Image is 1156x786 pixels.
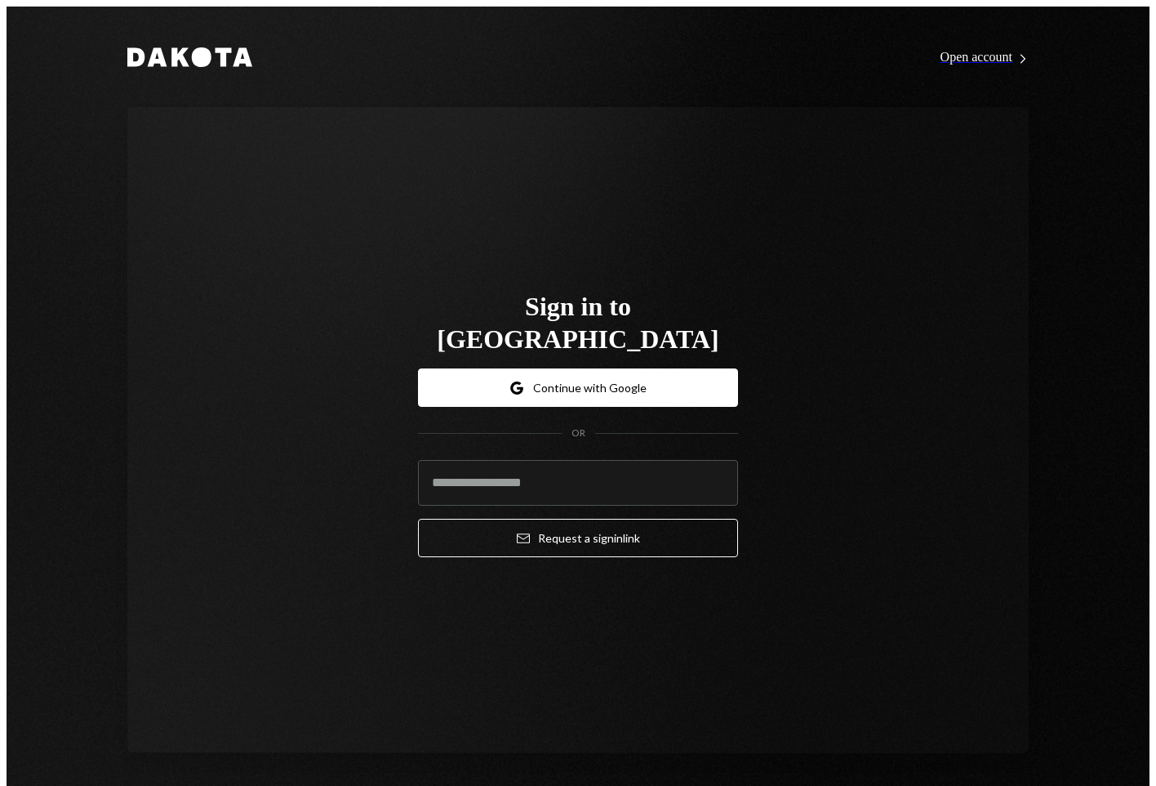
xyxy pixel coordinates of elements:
[418,519,738,557] button: Request a signinlink
[418,368,738,407] button: Continue with Google
[418,290,738,355] h1: Sign in to [GEOGRAPHIC_DATA]
[940,48,1029,65] a: Open account
[571,426,585,440] div: OR
[940,50,1029,65] div: Open account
